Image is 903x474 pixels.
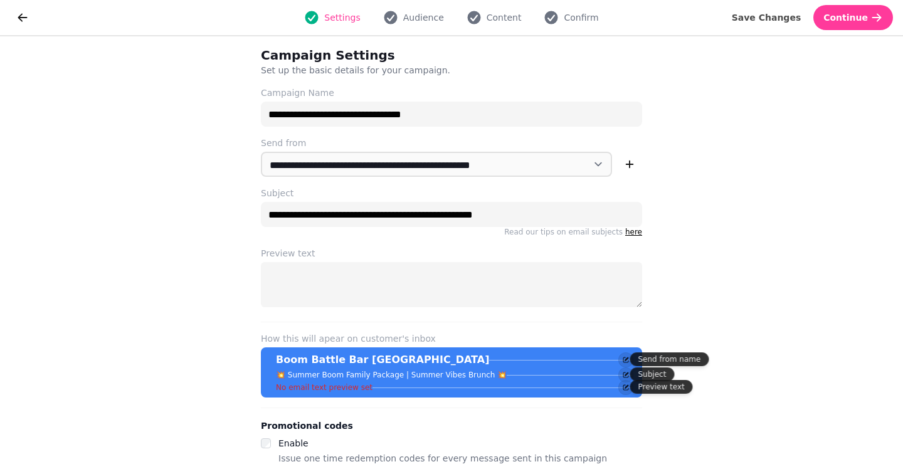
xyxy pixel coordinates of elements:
[630,352,709,366] div: Send from name
[261,46,502,64] h2: Campaign Settings
[261,227,642,237] p: Read our tips on email subjects
[722,5,811,30] button: Save Changes
[10,5,35,30] button: go back
[261,137,642,149] label: Send from
[324,11,360,24] span: Settings
[261,64,582,76] p: Set up the basic details for your campaign.
[732,13,801,22] span: Save Changes
[813,5,893,30] button: Continue
[487,11,522,24] span: Content
[403,11,444,24] span: Audience
[625,228,642,236] a: here
[630,380,693,394] div: Preview text
[261,187,642,199] label: Subject
[276,382,372,392] p: No email text preview set
[564,11,598,24] span: Confirm
[276,370,507,380] p: 💥 Summer Boom Family Package | Summer Vibes Brunch 💥
[278,438,309,448] label: Enable
[276,352,489,367] p: Boom Battle Bar [GEOGRAPHIC_DATA]
[630,367,675,381] div: Subject
[261,87,642,99] label: Campaign Name
[261,332,642,345] label: How this will apear on customer's inbox
[823,13,868,22] span: Continue
[261,418,353,433] legend: Promotional codes
[278,451,607,466] p: Issue one time redemption codes for every message sent in this campaign
[261,247,642,260] label: Preview text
